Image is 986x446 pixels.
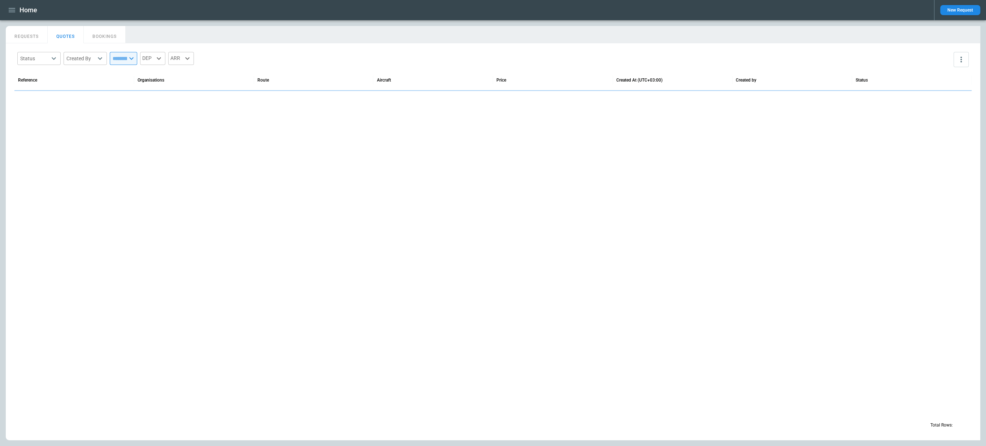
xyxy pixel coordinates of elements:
button: QUOTES [48,26,84,43]
button: BOOKINGS [84,26,126,43]
div: Route [257,78,269,83]
div: ARR [168,52,194,65]
button: New Request [940,5,980,15]
button: REQUESTS [6,26,48,43]
div: Created At (UTC+03:00) [616,78,663,83]
div: Aircraft [377,78,391,83]
div: Status [855,78,868,83]
div: Created by [736,78,756,83]
div: Price [496,78,506,83]
h1: Home [19,6,37,14]
div: DEP [140,52,165,65]
p: Total Rows: [930,422,953,428]
button: more [954,52,969,67]
div: Status [20,55,49,62]
div: Reference [18,78,37,83]
div: Organisations [138,78,164,83]
div: Created By [66,55,95,62]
